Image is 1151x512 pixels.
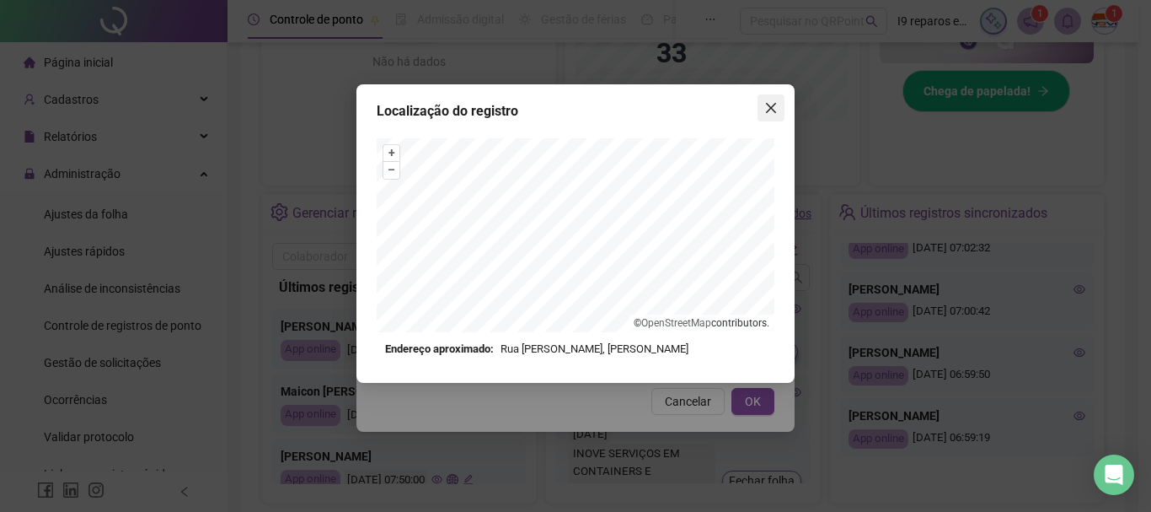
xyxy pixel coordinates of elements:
[634,317,769,329] li: © contributors.
[764,101,778,115] span: close
[377,101,774,121] div: Localização do registro
[758,94,784,121] button: Close
[385,341,766,358] div: Rua [PERSON_NAME], [PERSON_NAME]
[641,317,711,329] a: OpenStreetMap
[383,162,399,178] button: –
[383,145,399,161] button: +
[1094,455,1134,495] div: Open Intercom Messenger
[385,341,494,358] strong: Endereço aproximado:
